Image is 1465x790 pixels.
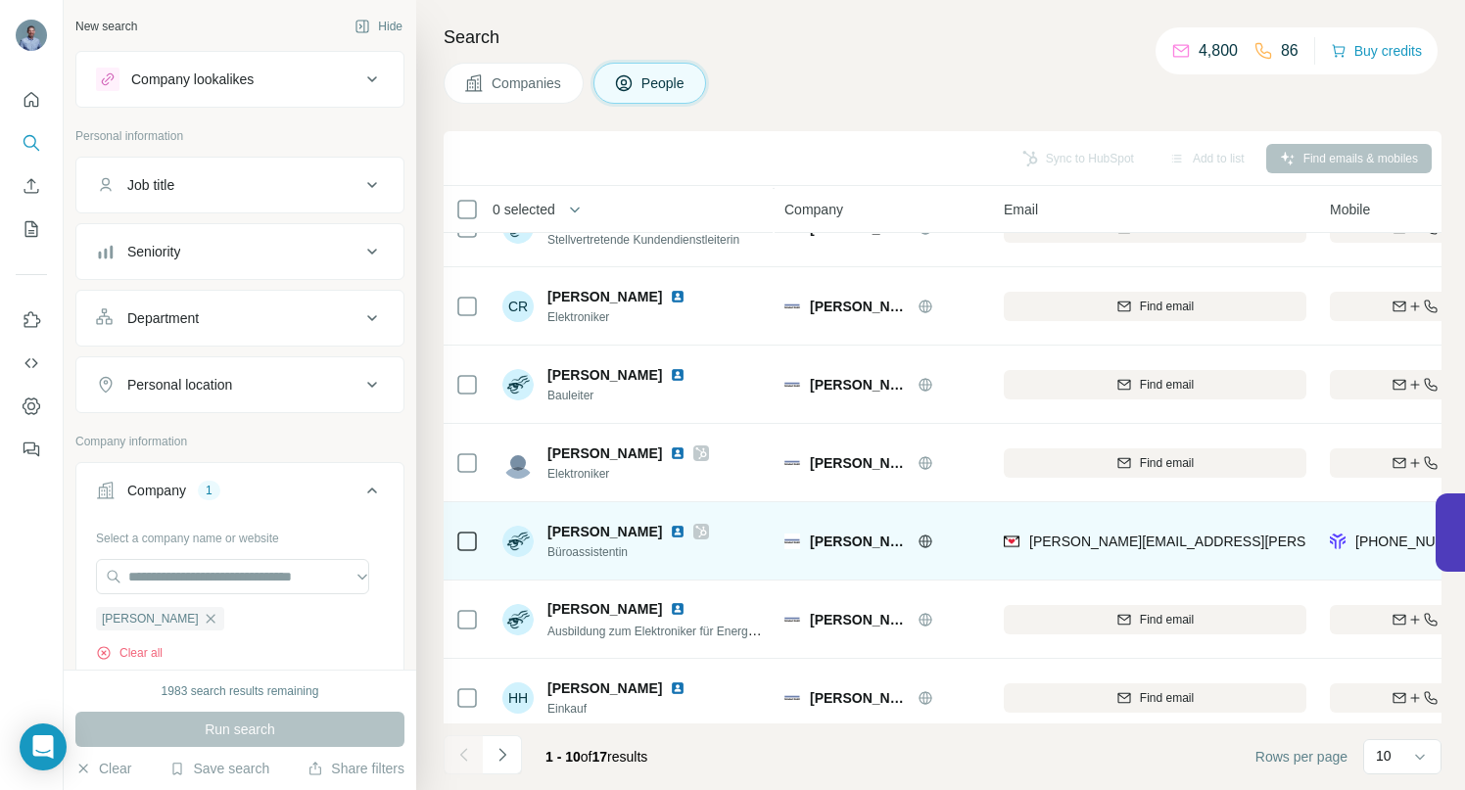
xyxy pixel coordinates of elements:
img: LinkedIn logo [670,680,685,696]
span: 0 selected [493,200,555,219]
p: Company information [75,433,404,450]
span: Ausbildung zum Elektroniker für Energie- und Gebäudetechnik [547,623,873,638]
p: 4,800 [1199,39,1238,63]
img: Avatar [16,20,47,51]
img: Logo of Schubert [784,299,800,314]
button: Buy credits [1331,37,1422,65]
img: Logo of Schubert [784,612,800,627]
span: Rows per page [1255,747,1347,767]
span: [PERSON_NAME] [810,610,908,629]
div: CR [502,291,534,322]
button: Search [16,125,47,161]
img: Logo of Schubert [784,455,800,471]
span: [PERSON_NAME] [547,287,662,306]
span: [PERSON_NAME] [810,375,908,395]
span: [PERSON_NAME] [547,678,662,698]
span: Stellvertretende Kundendienstleiterin [547,233,739,247]
span: Companies [492,73,563,93]
p: 86 [1281,39,1299,63]
button: Save search [169,759,269,778]
button: Personal location [76,361,403,408]
img: Logo of Schubert [784,534,800,549]
span: Find email [1140,376,1194,394]
span: Mobile [1330,200,1370,219]
button: Dashboard [16,389,47,424]
button: Use Surfe on LinkedIn [16,302,47,338]
p: Personal information [75,127,404,145]
button: Job title [76,162,403,209]
img: provider findymail logo [1004,532,1019,551]
button: Company lookalikes [76,56,403,103]
span: [PERSON_NAME] [810,688,908,708]
span: Email [1004,200,1038,219]
span: Bauleiter [547,387,693,404]
button: My lists [16,211,47,247]
div: Personal location [127,375,232,395]
span: Find email [1140,611,1194,628]
span: 1 - 10 [545,749,581,765]
span: results [545,749,647,765]
div: New search [75,18,137,35]
button: Enrich CSV [16,168,47,204]
button: Department [76,295,403,342]
span: Elektroniker [547,308,693,326]
div: Company lookalikes [131,70,254,89]
span: [PERSON_NAME] [810,453,908,473]
button: Find email [1004,605,1306,634]
div: Select a company name or website [96,522,384,547]
button: Find email [1004,292,1306,321]
span: Elektroniker [547,465,709,483]
div: HH [502,682,534,714]
p: 10 [1376,746,1392,766]
span: People [641,73,686,93]
button: Find email [1004,370,1306,399]
img: Avatar [502,447,534,479]
img: Logo of Schubert [784,377,800,393]
span: [PERSON_NAME] [810,532,908,551]
span: Find email [1140,298,1194,315]
img: LinkedIn logo [670,367,685,383]
img: Avatar [502,604,534,635]
span: [PERSON_NAME] [547,599,662,619]
span: Einkauf [547,700,693,718]
button: Use Surfe API [16,346,47,381]
img: Avatar [502,369,534,400]
img: LinkedIn logo [670,289,685,304]
button: Share filters [307,759,404,778]
span: [PERSON_NAME] [547,365,662,385]
button: Company1 [76,467,403,522]
span: Company [784,200,843,219]
button: Find email [1004,683,1306,713]
img: provider forager logo [1330,532,1346,551]
span: [PERSON_NAME] [102,610,199,627]
span: 17 [592,749,608,765]
button: Clear [75,759,131,778]
img: LinkedIn logo [670,601,685,617]
span: [PERSON_NAME] [810,297,908,316]
span: Find email [1140,454,1194,472]
img: Avatar [502,526,534,557]
div: 1 [198,482,220,499]
button: Hide [341,12,416,41]
img: Logo of Schubert [784,690,800,706]
button: Feedback [16,432,47,467]
div: Department [127,308,199,328]
h4: Search [444,23,1441,51]
div: Open Intercom Messenger [20,723,67,770]
span: [PERSON_NAME] [547,443,662,463]
span: of [581,749,592,765]
button: Find email [1004,448,1306,478]
div: Job title [127,175,174,195]
img: LinkedIn logo [670,524,685,539]
div: Seniority [127,242,180,261]
button: Clear all [96,644,163,662]
div: Company [127,481,186,500]
button: Quick start [16,82,47,117]
img: LinkedIn logo [670,445,685,461]
span: [PERSON_NAME] [547,522,662,541]
button: Navigate to next page [483,735,522,774]
span: Find email [1140,689,1194,707]
span: Büroassistentin [547,543,709,561]
div: 1983 search results remaining [162,682,319,700]
button: Seniority [76,228,403,275]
